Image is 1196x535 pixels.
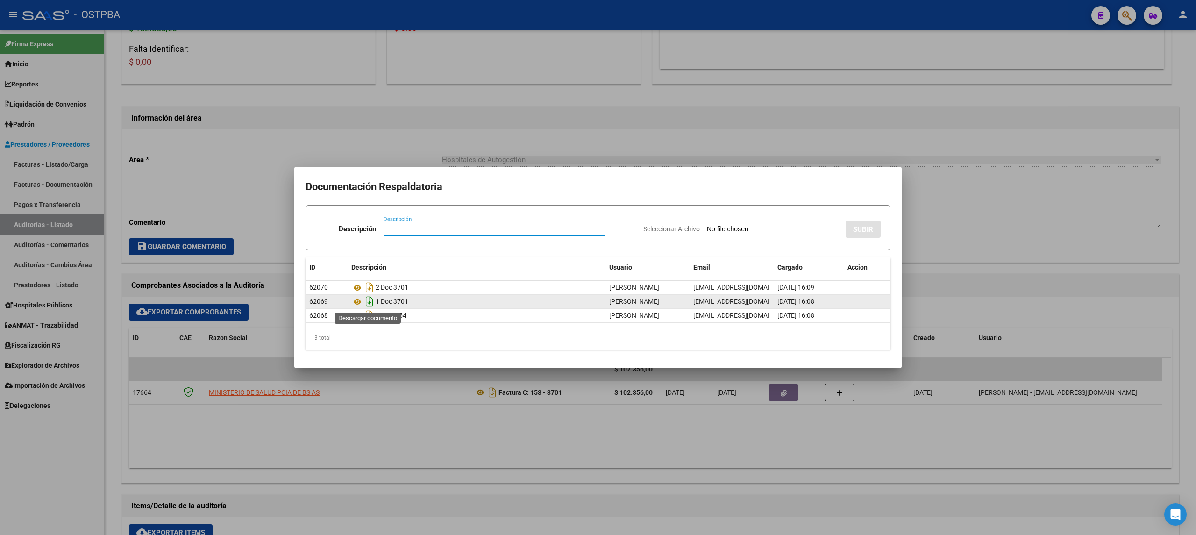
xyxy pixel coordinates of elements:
span: 62069 [309,298,328,305]
div: Hr 126854 [351,308,602,323]
span: Seleccionar Archivo [643,225,700,233]
datatable-header-cell: Usuario [605,257,690,278]
datatable-header-cell: Email [690,257,774,278]
span: [EMAIL_ADDRESS][DOMAIN_NAME] [693,298,797,305]
p: Descripción [339,224,376,235]
h2: Documentación Respaldatoria [306,178,890,196]
button: SUBIR [846,221,881,238]
span: [EMAIL_ADDRESS][DOMAIN_NAME] [693,312,797,319]
span: ID [309,264,315,271]
datatable-header-cell: Accion [844,257,890,278]
span: Email [693,264,710,271]
span: [PERSON_NAME] [609,312,659,319]
span: Cargado [777,264,803,271]
span: Usuario [609,264,632,271]
span: Accion [847,264,868,271]
datatable-header-cell: ID [306,257,348,278]
i: Descargar documento [363,308,376,323]
span: [DATE] 16:08 [777,312,814,319]
i: Descargar documento [363,280,376,295]
span: [PERSON_NAME] [609,298,659,305]
div: 2 Doc 3701 [351,280,602,295]
span: 62070 [309,284,328,291]
span: 62068 [309,312,328,319]
span: [DATE] 16:08 [777,298,814,305]
div: Open Intercom Messenger [1164,503,1187,526]
div: 3 total [306,326,890,350]
span: Descripción [351,264,386,271]
span: [DATE] 16:09 [777,284,814,291]
span: SUBIR [853,225,873,234]
datatable-header-cell: Descripción [348,257,605,278]
span: [PERSON_NAME] [609,284,659,291]
datatable-header-cell: Cargado [774,257,844,278]
i: Descargar documento [363,294,376,309]
div: 1 Doc 3701 [351,294,602,309]
span: [EMAIL_ADDRESS][DOMAIN_NAME] [693,284,797,291]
